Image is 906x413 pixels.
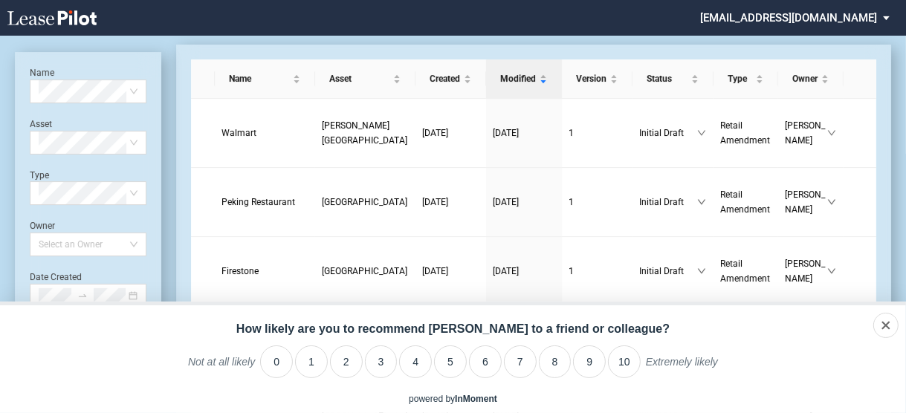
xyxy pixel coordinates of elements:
span: [DATE] [494,266,520,276]
li: 6 [469,345,502,378]
span: Initial Draft [640,264,697,279]
li: 8 [539,345,572,378]
span: [PERSON_NAME] [786,118,827,148]
th: Asset [315,59,415,99]
th: Version [562,59,632,99]
span: Asset [330,71,390,86]
span: Status [647,71,688,86]
label: Extremely likely [646,355,718,380]
label: Date Created [30,272,82,282]
a: Walmart [222,126,308,140]
li: 9 [573,345,606,378]
span: down [827,129,836,137]
th: Modified [486,59,562,99]
span: Modified [501,71,537,86]
li: 7 [504,345,537,378]
span: [DATE] [423,197,449,207]
th: Name [215,59,315,99]
a: [DATE] [494,195,554,209]
label: Asset [30,119,52,129]
span: to [77,290,88,301]
a: Peking Restaurant [222,195,308,209]
span: down [697,267,706,276]
a: [DATE] [494,264,554,279]
span: Owner [793,71,818,86]
li: 3 [365,345,398,378]
li: 5 [434,345,467,378]
span: Silas Creek Crossing [323,197,408,207]
span: Retail Amendment [721,120,771,146]
span: [PERSON_NAME] [786,256,827,286]
span: Loch Raven Plaza [323,266,408,276]
th: Owner [778,59,844,99]
span: Retail Amendment [721,189,771,215]
span: [DATE] [494,128,520,138]
th: Created [415,59,486,99]
a: [PERSON_NAME][GEOGRAPHIC_DATA] [323,118,408,148]
span: down [697,198,706,206]
a: [GEOGRAPHIC_DATA] [323,195,408,209]
span: swap-right [77,290,88,301]
div: powered by inmoment [409,393,497,406]
a: 1 [569,264,625,279]
span: Taylor Square [323,120,408,146]
a: [DATE] [423,126,479,140]
span: 1 [569,128,575,138]
span: Initial Draft [640,126,697,140]
label: Not at all likely [188,355,255,380]
span: down [827,267,836,276]
span: down [827,198,836,206]
label: Owner [30,221,55,231]
a: Retail Amendment [721,187,771,217]
th: Status [632,59,714,99]
a: [GEOGRAPHIC_DATA] [323,264,408,279]
a: InMoment [455,394,497,404]
li: 10 [608,345,641,378]
span: Peking Restaurant [222,197,296,207]
span: Type [728,71,753,86]
span: Created [430,71,461,86]
div: Close survey [873,313,899,338]
span: down [697,129,706,137]
span: [DATE] [423,266,449,276]
span: [DATE] [494,197,520,207]
a: [DATE] [423,264,479,279]
li: 0 [260,345,293,378]
span: [DATE] [423,128,449,138]
span: 1 [569,197,575,207]
a: 1 [569,126,625,140]
span: Firestone [222,266,259,276]
span: Walmart [222,128,257,138]
label: Name [30,68,54,78]
a: [DATE] [423,195,479,209]
span: 1 [569,266,575,276]
li: 2 [330,345,363,378]
li: 4 [399,345,432,378]
a: Firestone [222,264,308,279]
label: Type [30,170,49,181]
th: Type [714,59,778,99]
span: [PERSON_NAME] [786,187,827,217]
a: [DATE] [494,126,554,140]
a: Retail Amendment [721,118,771,148]
span: Name [230,71,290,86]
a: 1 [569,195,625,209]
li: 1 [295,345,328,378]
span: Retail Amendment [721,258,771,284]
a: Retail Amendment [721,256,771,286]
span: Version [577,71,607,86]
span: Initial Draft [640,195,697,209]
